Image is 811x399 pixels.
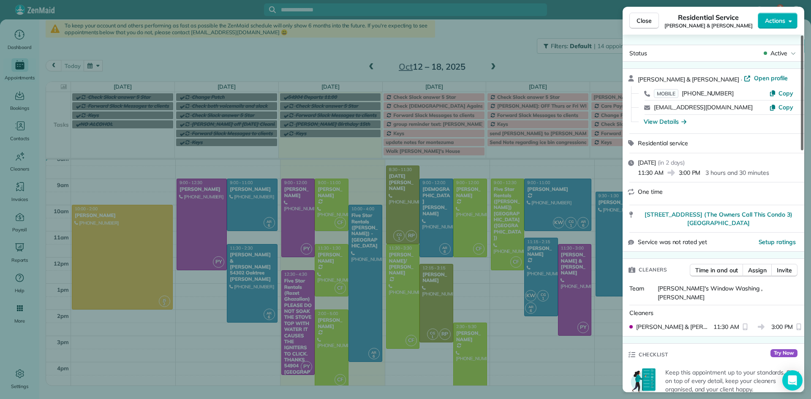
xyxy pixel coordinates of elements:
span: Time in and out [695,266,738,274]
span: 3:00 PM [679,168,701,177]
span: Status [629,49,647,57]
span: [PERSON_NAME] & [PERSON_NAME] [638,76,739,83]
span: MOBILE [654,89,678,98]
p: Keep this appointment up to your standards. Stay on top of every detail, keep your cleaners organ... [665,368,799,394]
span: [DATE] [638,159,656,166]
a: [STREET_ADDRESS] (The Owners Call This Condo 3) [GEOGRAPHIC_DATA] [638,210,799,227]
span: Cleaners [629,309,653,317]
span: [PERSON_NAME] & [PERSON_NAME] [664,22,753,29]
span: Active [770,49,787,57]
span: Close [637,16,652,25]
span: · [739,76,744,83]
button: Invite [771,264,797,277]
span: Assign [748,266,767,274]
span: [PERSON_NAME]'s Window Washing , [PERSON_NAME] [658,285,762,301]
button: Close [629,13,659,29]
span: Checklist [639,350,668,359]
a: MOBILE[PHONE_NUMBER] [654,89,734,98]
button: Copy [769,103,793,111]
span: 11:30 AM [638,168,664,177]
span: [PERSON_NAME] & [PERSON_NAME] [636,323,710,331]
span: 11:30 AM [713,323,739,331]
p: 3 hours and 30 minutes [705,168,769,177]
span: Residential Service [678,12,738,22]
a: [EMAIL_ADDRESS][DOMAIN_NAME] [654,103,753,111]
span: One time [638,188,663,195]
button: View Details [644,117,686,126]
span: Invite [777,266,792,274]
div: Open Intercom Messenger [782,370,803,391]
span: [PHONE_NUMBER] [682,90,734,97]
span: Copy [778,90,793,97]
span: 3:00 PM [771,323,793,331]
span: Actions [765,16,785,25]
span: Open profile [754,74,788,82]
span: Service was not rated yet [638,238,707,247]
span: Cleaners [639,266,667,274]
button: Assign [743,264,772,277]
button: Copy [769,89,793,98]
button: Time in and out [690,264,743,277]
span: Residential service [638,139,688,147]
span: Copy [778,103,793,111]
span: ( in 2 days ) [658,159,685,166]
a: Open profile [744,74,788,82]
button: Setup ratings [759,238,796,246]
span: Try Now [770,349,797,358]
span: Team [629,285,644,292]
